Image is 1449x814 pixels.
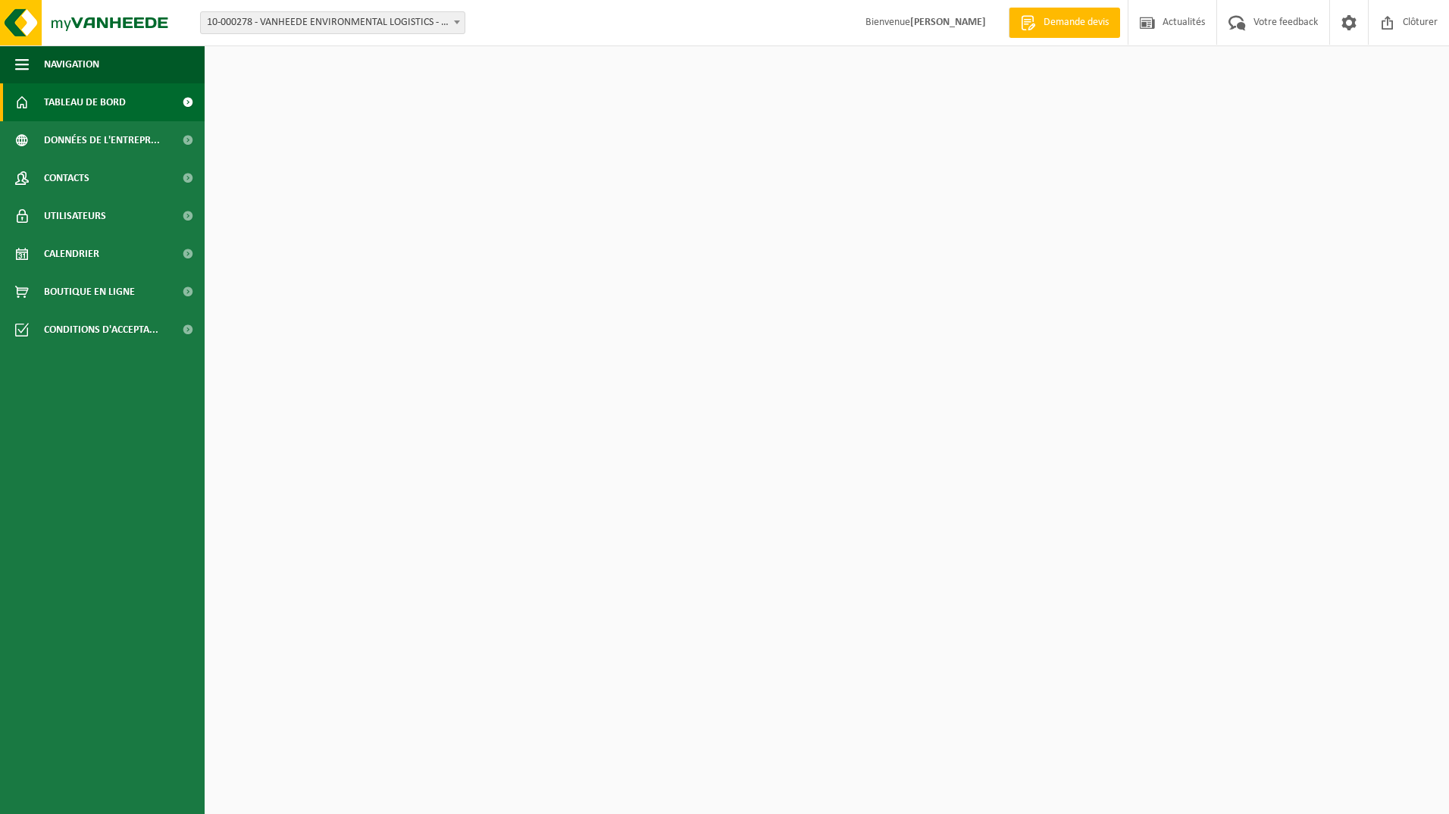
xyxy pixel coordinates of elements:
span: Données de l'entrepr... [44,121,160,159]
span: Calendrier [44,235,99,273]
span: Utilisateurs [44,197,106,235]
strong: [PERSON_NAME] [910,17,986,28]
span: Conditions d'accepta... [44,311,158,349]
span: Navigation [44,45,99,83]
span: Boutique en ligne [44,273,135,311]
span: Demande devis [1040,15,1113,30]
span: 10-000278 - VANHEEDE ENVIRONMENTAL LOGISTICS - QUEVY - QUÉVY-LE-GRAND [201,12,465,33]
a: Demande devis [1009,8,1120,38]
span: Tableau de bord [44,83,126,121]
span: 10-000278 - VANHEEDE ENVIRONMENTAL LOGISTICS - QUEVY - QUÉVY-LE-GRAND [200,11,465,34]
span: Contacts [44,159,89,197]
